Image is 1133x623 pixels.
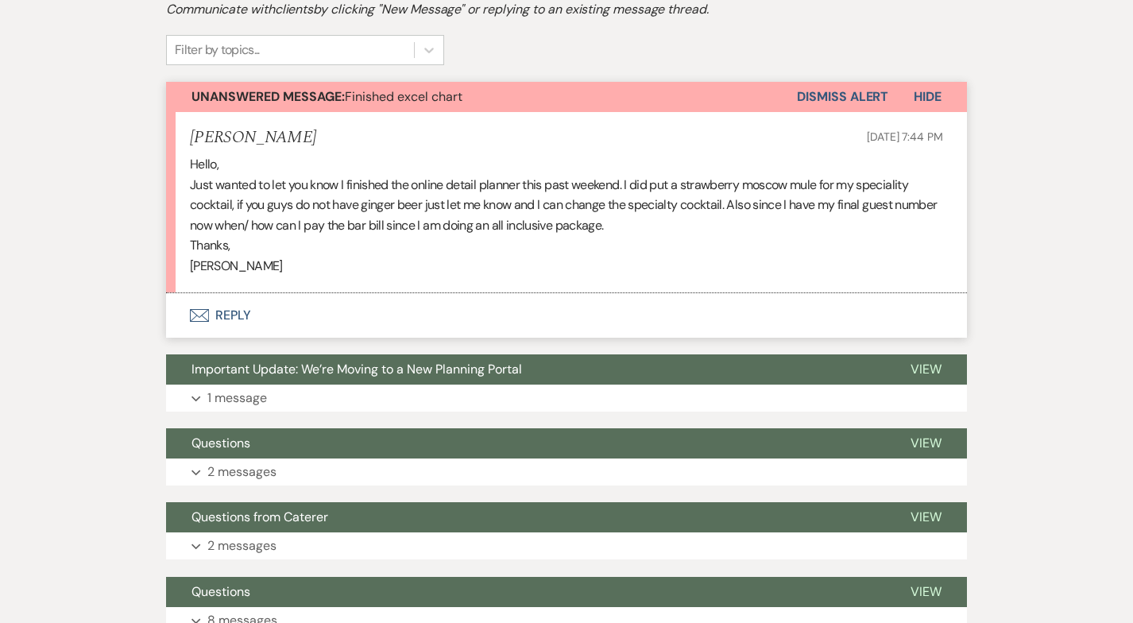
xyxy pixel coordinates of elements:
button: Unanswered Message:Finished excel chart [166,82,797,112]
span: Questions from Caterer [191,509,328,525]
span: View [911,509,942,525]
button: 2 messages [166,532,967,559]
span: View [911,583,942,600]
span: Important Update: We’re Moving to a New Planning Portal [191,361,522,377]
button: Questions from Caterer [166,502,885,532]
button: Important Update: We’re Moving to a New Planning Portal [166,354,885,385]
span: View [911,435,942,451]
button: View [885,354,967,385]
button: Questions [166,428,885,459]
p: 2 messages [207,536,276,556]
button: 2 messages [166,459,967,486]
button: Dismiss Alert [797,82,888,112]
button: View [885,428,967,459]
button: Reply [166,293,967,338]
span: Finished excel chart [191,88,462,105]
button: Questions [166,577,885,607]
p: [PERSON_NAME] [190,256,943,277]
button: 1 message [166,385,967,412]
button: View [885,502,967,532]
h5: [PERSON_NAME] [190,128,316,148]
strong: Unanswered Message: [191,88,345,105]
span: Questions [191,583,250,600]
span: Questions [191,435,250,451]
span: [DATE] 7:44 PM [867,130,943,144]
p: Just wanted to let you know I finished the online detail planner this past weekend. I did put a s... [190,175,943,236]
span: Hide [914,88,942,105]
p: Hello, [190,154,943,175]
span: View [911,361,942,377]
p: 1 message [207,388,267,408]
button: View [885,577,967,607]
div: Filter by topics... [175,41,260,60]
p: 2 messages [207,462,276,482]
button: Hide [888,82,967,112]
p: Thanks, [190,235,943,256]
